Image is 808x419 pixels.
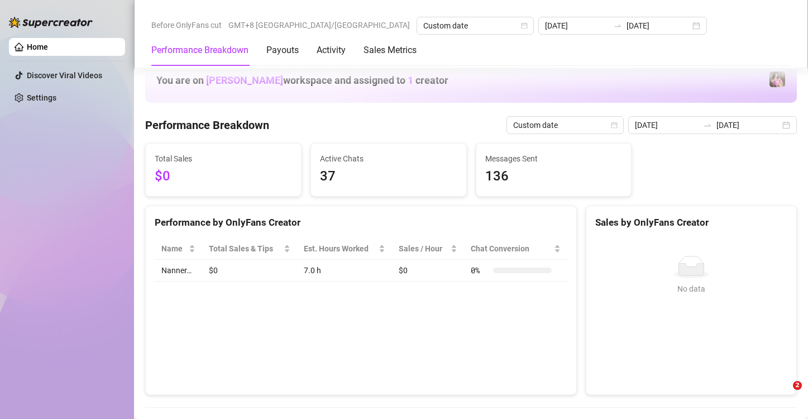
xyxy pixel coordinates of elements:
input: End date [716,119,780,131]
span: to [613,21,622,30]
th: Sales / Hour [392,238,464,260]
span: Name [161,242,187,255]
span: Custom date [513,117,617,134]
span: to [703,121,712,130]
span: Total Sales & Tips [209,242,281,255]
span: swap-right [613,21,622,30]
img: logo-BBDzfeDw.svg [9,17,93,28]
span: swap-right [703,121,712,130]
h4: Performance Breakdown [145,117,269,133]
div: Sales by OnlyFans Creator [595,215,787,230]
span: Before OnlyFans cut [151,17,222,34]
span: $0 [155,166,292,187]
span: [PERSON_NAME] [206,74,283,86]
th: Chat Conversion [464,238,567,260]
iframe: Intercom live chat [770,381,797,408]
div: Sales Metrics [364,44,417,57]
td: $0 [202,260,297,282]
span: Active Chats [320,153,457,165]
div: No data [600,283,783,295]
div: Payouts [266,44,299,57]
a: Settings [27,93,56,102]
span: 2 [793,381,802,390]
input: Start date [545,20,609,32]
span: 0 % [471,264,489,277]
img: Nanner [769,72,785,87]
a: Home [27,42,48,51]
span: Custom date [423,17,527,34]
span: Chat Conversion [471,242,552,255]
span: Sales / Hour [399,242,448,255]
input: End date [627,20,690,32]
span: Total Sales [155,153,292,165]
span: calendar [521,22,528,29]
th: Name [155,238,202,260]
div: Performance Breakdown [151,44,248,57]
input: Start date [635,119,699,131]
span: 37 [320,166,457,187]
span: GMT+8 [GEOGRAPHIC_DATA]/[GEOGRAPHIC_DATA] [228,17,410,34]
td: 7.0 h [297,260,392,282]
div: Activity [317,44,346,57]
span: 136 [485,166,623,187]
td: Nanner… [155,260,202,282]
th: Total Sales & Tips [202,238,297,260]
h1: You are on workspace and assigned to creator [156,74,448,87]
div: Performance by OnlyFans Creator [155,215,567,230]
div: Est. Hours Worked [304,242,376,255]
span: 1 [408,74,413,86]
a: Discover Viral Videos [27,71,102,80]
span: calendar [611,122,618,128]
td: $0 [392,260,464,282]
span: Messages Sent [485,153,623,165]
